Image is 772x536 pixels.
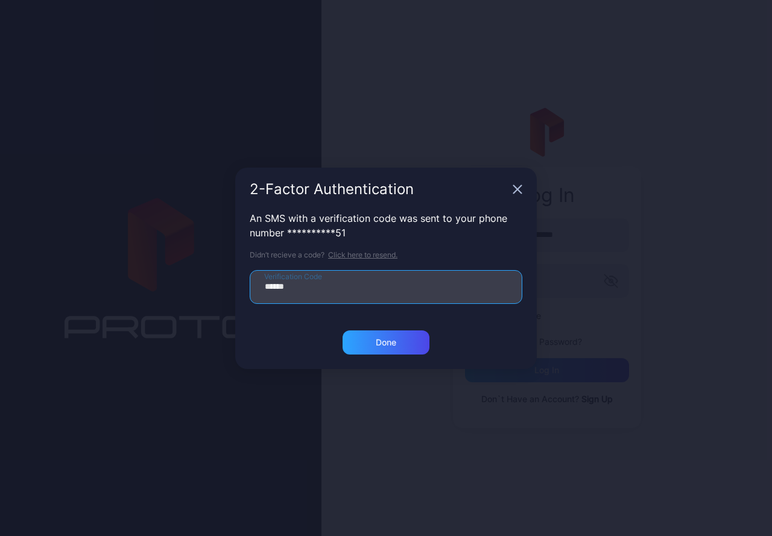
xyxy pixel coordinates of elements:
p: An SMS with a verification code was sent to your phone number **********51 [250,211,522,240]
div: 2-Factor Authentication [250,182,508,197]
button: Done [343,330,429,355]
input: Verification Code [250,270,522,304]
p: Didn’t recieve a code? [250,250,522,260]
button: Click here to resend. [324,250,401,260]
div: Done [376,338,396,347]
